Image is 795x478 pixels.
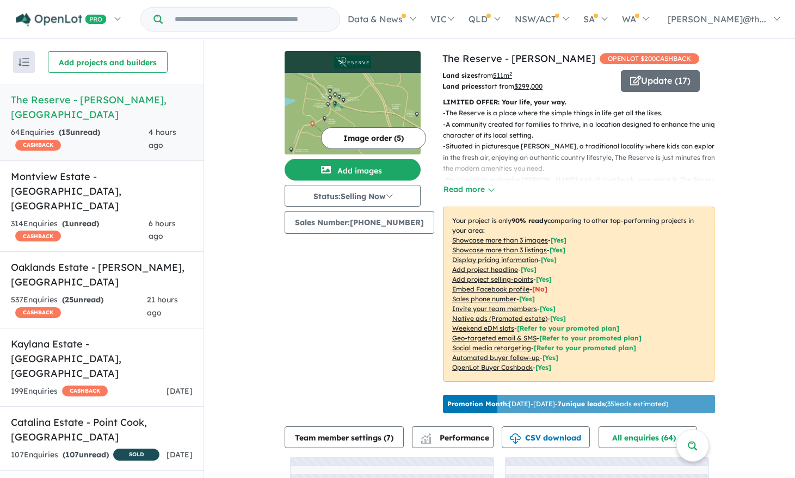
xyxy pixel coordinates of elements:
div: 199 Enquir ies [11,385,108,398]
p: - Envisioned to epitomise [PERSON_NAME] and all that locals love about it, The Reserve will be an... [443,175,723,208]
button: Team member settings (7) [285,426,404,448]
img: bar-chart.svg [421,437,432,444]
div: 107 Enquir ies [11,449,159,462]
div: 314 Enquir ies [11,218,149,244]
strong: ( unread) [59,127,100,137]
u: Sales phone number [452,295,516,303]
b: 90 % ready [511,216,547,225]
b: Promotion Month: [447,400,509,408]
u: Weekend eDM slots [452,324,514,332]
span: [Refer to your promoted plan] [539,334,642,342]
span: CASHBACK [62,386,108,396]
span: CASHBACK [15,231,61,241]
span: OPENLOT $ 200 CASHBACK [600,53,699,64]
u: Display pricing information [452,256,538,264]
p: from [442,70,613,81]
u: OpenLot Buyer Cashback [452,363,533,371]
u: Geo-targeted email & SMS [452,334,537,342]
u: 511 m [493,71,512,79]
input: Try estate name, suburb, builder or developer [165,8,337,31]
span: CASHBACK [15,140,61,151]
span: [ Yes ] [550,246,565,254]
span: 25 [65,295,73,305]
span: [Refer to your promoted plan] [534,344,636,352]
u: $ 299,000 [514,82,543,90]
span: [Yes] [535,363,551,371]
sup: 2 [509,71,512,77]
span: [ Yes ] [519,295,535,303]
p: start from [442,81,613,92]
span: [DATE] [167,386,193,396]
button: Image order (5) [321,127,426,149]
u: Invite your team members [452,305,537,313]
span: [Yes] [550,314,566,322]
p: LIMITED OFFER: Your life, your way. [443,97,714,108]
u: Native ads (Promoted estate) [452,314,547,322]
div: 537 Enquir ies [11,294,147,320]
button: All enquiries (64) [599,426,697,448]
button: Add projects and builders [48,51,168,73]
p: [DATE] - [DATE] - ( 35 leads estimated) [447,399,668,409]
b: Land sizes [442,71,478,79]
span: [ Yes ] [521,265,537,274]
b: Land prices [442,82,482,90]
img: Openlot PRO Logo White [16,13,107,27]
u: Add project headline [452,265,518,274]
u: Add project selling-points [452,275,533,283]
button: Status:Selling Now [285,185,421,207]
button: CSV download [502,426,590,448]
h5: The Reserve - [PERSON_NAME] , [GEOGRAPHIC_DATA] [11,92,193,122]
span: [Refer to your promoted plan] [517,324,619,332]
button: Sales Number:[PHONE_NUMBER] [285,211,434,234]
span: [PERSON_NAME]@th... [668,14,766,24]
strong: ( unread) [62,295,103,305]
h5: Catalina Estate - Point Cook , [GEOGRAPHIC_DATA] [11,415,193,444]
strong: ( unread) [62,219,99,228]
span: [ Yes ] [551,236,566,244]
img: The Reserve - Drouin Logo [289,55,416,69]
p: - Situated in picturesque [PERSON_NAME], a traditional locality where kids can explore in the fre... [443,141,723,174]
button: Performance [412,426,494,448]
img: sort.svg [19,58,29,66]
img: The Reserve - Drouin [285,73,421,154]
span: [Yes] [543,353,558,362]
p: Your project is only comparing to other top-performing projects in your area: - - - - - - - - - -... [443,207,714,382]
span: [ No ] [532,285,547,293]
h5: Montview Estate - [GEOGRAPHIC_DATA] , [GEOGRAPHIC_DATA] [11,169,193,213]
img: download icon [510,433,521,444]
span: CASHBACK [15,307,61,318]
u: Showcase more than 3 listings [452,246,547,254]
span: Performance [422,433,489,443]
a: The Reserve - [PERSON_NAME] [442,52,595,65]
a: The Reserve - Drouin LogoThe Reserve - Drouin [285,51,421,154]
span: 1 [65,219,69,228]
u: Showcase more than 3 images [452,236,548,244]
span: [ Yes ] [540,305,556,313]
span: 4 hours ago [149,127,176,150]
span: 21 hours ago [147,295,178,318]
p: - The Reserve is a place where the simple things in life get all the likes. [443,108,723,119]
span: 15 [61,127,70,137]
span: SOLD [113,449,159,461]
button: Read more [443,183,494,196]
u: Automated buyer follow-up [452,353,540,362]
strong: ( unread) [63,450,109,460]
span: 7 [386,433,391,443]
button: Add images [285,159,421,181]
span: 107 [65,450,79,460]
span: [ Yes ] [536,275,552,283]
button: Update (17) [621,70,700,92]
img: line-chart.svg [421,433,431,439]
u: Embed Facebook profile [452,285,529,293]
span: [DATE] [167,450,193,460]
u: Social media retargeting [452,344,531,352]
p: - A community created for families to thrive, in a location designed to enhance the unique charac... [443,119,723,141]
span: 6 hours ago [149,219,176,241]
span: [ Yes ] [541,256,557,264]
h5: Oaklands Estate - [PERSON_NAME] , [GEOGRAPHIC_DATA] [11,260,193,289]
b: 7 unique leads [558,400,605,408]
div: 64 Enquir ies [11,126,149,152]
h5: Kaylana Estate - [GEOGRAPHIC_DATA] , [GEOGRAPHIC_DATA] [11,337,193,381]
